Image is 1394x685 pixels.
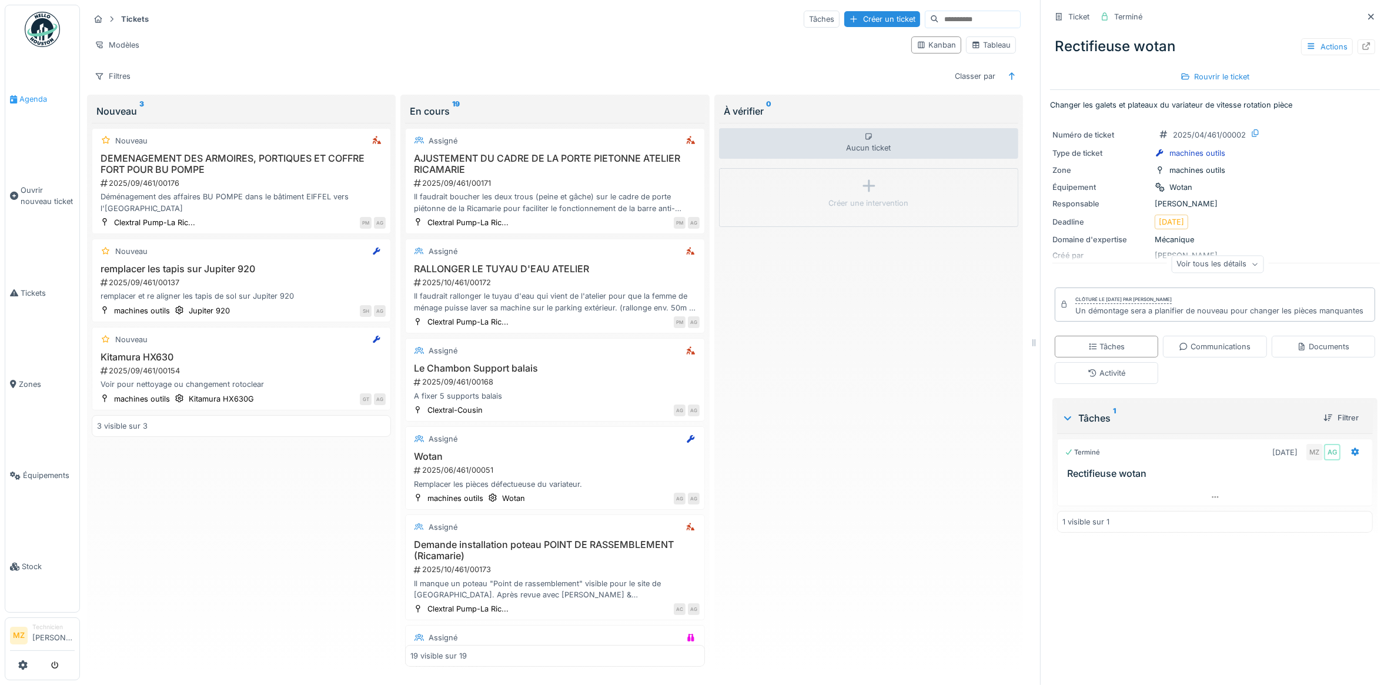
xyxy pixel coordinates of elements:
span: Stock [22,561,75,572]
div: Assigné [429,433,457,445]
span: Ouvrir nouveau ticket [21,185,75,207]
a: Stock [5,521,79,612]
div: Tâches [804,11,840,28]
div: 2025/09/461/00171 [413,178,699,189]
div: AG [1324,444,1340,460]
div: [DATE] [1159,216,1184,228]
div: Responsable [1052,198,1150,209]
div: Actions [1301,38,1353,55]
div: À vérifier [724,104,1014,118]
div: 3 visible sur 3 [97,420,148,432]
div: En cours [410,104,700,118]
div: Terminé [1065,447,1100,457]
h3: AJUSTEMENT DU CADRE DE LA PORTE PIETONNE ATELIER RICAMARIE [410,153,699,175]
div: 1 visible sur 1 [1062,516,1109,527]
div: Kitamura HX630G [189,393,254,405]
div: AG [688,603,700,615]
div: Rectifieuse wotan [1050,31,1380,62]
div: Deadline [1052,216,1150,228]
div: Documents [1297,341,1349,352]
sup: 1 [1113,411,1116,425]
h3: Le Chambon Support balais [410,363,699,374]
div: AG [688,493,700,504]
div: Équipement [1052,182,1150,193]
div: 2025/10/461/00173 [413,564,699,575]
p: Changer les galets et plateaux du variateur de vitesse rotation pièce [1050,99,1380,111]
div: Clextral-Cousin [427,405,483,416]
div: 2025/10/461/00172 [413,277,699,288]
div: Tâches [1088,341,1125,352]
div: Clextral Pump-La Ric... [114,217,195,228]
span: Agenda [19,93,75,105]
div: Domaine d'expertise [1052,234,1150,245]
div: Nouveau [115,334,148,345]
div: PM [360,217,372,229]
div: Assigné [429,135,457,146]
div: Assigné [429,246,457,257]
div: Wotan [1169,182,1192,193]
div: Ticket [1068,11,1089,22]
h3: Demande installation poteau POINT DE RASSEMBLEMENT (Ricamarie) [410,539,699,562]
div: machines outils [1169,148,1225,159]
div: Assigné [429,632,457,643]
div: machines outils [1169,165,1225,176]
div: MZ [1306,444,1323,460]
div: AG [688,316,700,328]
div: Clextral Pump-La Ric... [427,316,509,328]
div: AG [374,393,386,405]
div: Modèles [89,36,145,54]
div: Il manque un poteau "Point de rassemblement" visible pour le site de [GEOGRAPHIC_DATA]. Après rev... [410,578,699,600]
div: Nouveau [96,104,386,118]
div: 2025/04/461/00002 [1173,129,1246,141]
h3: DEMENAGEMENT DES ARMOIRES, PORTIQUES ET COFFRE FORT POUR BU POMPE [97,153,386,175]
div: Classer par [950,68,1001,85]
div: Nouveau [115,246,148,257]
a: Équipements [5,430,79,521]
div: 2025/09/461/00137 [99,277,386,288]
a: Agenda [5,54,79,145]
div: 19 visible sur 19 [410,650,467,661]
div: Zone [1052,165,1150,176]
div: Clôturé le [DATE] par [PERSON_NAME] [1075,296,1172,304]
li: [PERSON_NAME] [32,623,75,648]
div: 2025/09/461/00176 [99,178,386,189]
div: Tableau [971,39,1011,51]
div: Jupiter 920 [189,305,230,316]
div: machines outils [114,305,170,316]
div: Créer une intervention [829,198,909,209]
div: Technicien [32,623,75,631]
span: Tickets [21,288,75,299]
div: Communications [1179,341,1251,352]
a: Ouvrir nouveau ticket [5,145,79,247]
div: Clextral Pump-La Ric... [427,217,509,228]
div: AG [688,405,700,416]
div: Kanban [917,39,956,51]
div: Aucun ticket [719,128,1018,159]
li: MZ [10,627,28,644]
div: AG [374,217,386,229]
div: PM [674,316,686,328]
div: Il faudrait boucher les deux trous (peine et gâche) sur le cadre de porte piétonne de la Ricamari... [410,191,699,213]
div: Assigné [429,522,457,533]
div: Filtres [89,68,136,85]
div: Numéro de ticket [1052,129,1150,141]
div: Rouvrir le ticket [1176,69,1255,85]
div: Remplacer les pièces défectueuse du variateur. [410,479,699,490]
div: Il faudrait rallonger le tuyau d'eau qui vient de l'atelier pour que la femme de ménage puisse la... [410,290,699,313]
div: 2025/09/461/00168 [413,376,699,387]
strong: Tickets [116,14,153,25]
sup: 0 [766,104,771,118]
div: Créer un ticket [844,11,920,27]
div: Déménagement des affaires BU POMPE dans le bâtiment EIFFEL vers l'[GEOGRAPHIC_DATA] [97,191,386,213]
div: AG [688,217,700,229]
span: Équipements [23,470,75,481]
sup: 19 [452,104,460,118]
div: machines outils [427,493,483,504]
div: Activité [1088,367,1125,379]
h3: Rectifieuse wotan [1067,468,1368,479]
sup: 3 [139,104,144,118]
div: PM [674,217,686,229]
div: Wotan [502,493,525,504]
div: Voir tous les détails [1171,256,1263,273]
a: MZ Technicien[PERSON_NAME] [10,623,75,651]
